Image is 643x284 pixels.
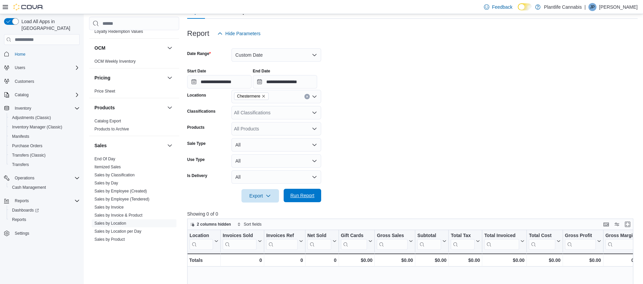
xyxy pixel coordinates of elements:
[12,104,34,112] button: Inventory
[19,18,80,32] span: Load All Apps in [GEOGRAPHIC_DATA]
[94,29,143,34] a: Loyalty Redemption Values
[7,141,82,151] button: Purchase Orders
[312,94,317,99] button: Open list of options
[231,154,321,168] button: All
[189,256,218,264] div: Totals
[312,110,317,115] button: Open list of options
[341,233,367,250] div: Gift Card Sales
[9,123,65,131] a: Inventory Manager (Classic)
[12,185,46,190] span: Cash Management
[417,233,441,250] div: Subtotal
[94,181,118,185] a: Sales by Day
[197,222,231,227] span: 2 columns hidden
[94,126,129,132] span: Products to Archive
[624,220,632,228] button: Enter fullscreen
[225,30,261,37] span: Hide Parameters
[12,162,29,167] span: Transfers
[451,233,475,239] div: Total Tax
[9,216,29,224] a: Reports
[9,206,42,214] a: Dashboards
[94,229,141,234] span: Sales by Location per Day
[94,89,115,94] a: Price Sheet
[307,233,331,239] div: Net Sold
[12,208,39,213] span: Dashboards
[253,68,270,74] label: End Date
[15,231,29,236] span: Settings
[166,104,174,112] button: Products
[9,132,80,140] span: Manifests
[7,113,82,122] button: Adjustments (Classic)
[94,221,126,226] span: Sales by Location
[377,256,413,264] div: $0.00
[187,211,638,217] p: Showing 0 of 0
[223,233,262,250] button: Invoices Sold
[605,233,639,250] div: Gross Margin
[94,197,149,202] a: Sales by Employee (Tendered)
[166,141,174,150] button: Sales
[187,68,206,74] label: Start Date
[9,183,49,191] a: Cash Management
[231,48,321,62] button: Custom Date
[12,229,80,237] span: Settings
[492,4,512,10] span: Feedback
[12,64,80,72] span: Users
[584,3,586,11] p: |
[187,93,206,98] label: Locations
[94,221,126,226] a: Sales by Location
[12,134,29,139] span: Manifests
[234,93,269,100] span: Chestermere
[1,173,82,183] button: Operations
[7,160,82,169] button: Transfers
[1,196,82,206] button: Reports
[223,233,257,239] div: Invoices Sold
[94,164,121,170] span: Itemized Sales
[544,3,582,11] p: Plantlife Cannabis
[94,229,141,234] a: Sales by Location per Day
[605,233,639,239] div: Gross Margin
[12,91,31,99] button: Catalog
[94,157,115,161] a: End Of Day
[89,57,179,68] div: OCM
[9,132,32,140] a: Manifests
[94,188,147,194] span: Sales by Employee (Created)
[417,233,441,239] div: Subtotal
[1,63,82,72] button: Users
[94,119,121,123] a: Catalog Export
[1,104,82,113] button: Inventory
[94,196,149,202] span: Sales by Employee (Tendered)
[89,117,179,136] div: Products
[94,213,142,218] a: Sales by Invoice & Product
[94,104,115,111] h3: Products
[529,233,555,239] div: Total Cost
[94,237,125,242] a: Sales by Product
[9,216,80,224] span: Reports
[565,256,601,264] div: $0.00
[245,189,275,203] span: Export
[187,125,205,130] label: Products
[7,206,82,215] a: Dashboards
[15,65,25,70] span: Users
[13,4,44,10] img: Cova
[529,233,555,250] div: Total Cost
[451,233,480,250] button: Total Tax
[312,126,317,131] button: Open list of options
[89,155,179,270] div: Sales
[284,189,321,202] button: Run Report
[590,3,595,11] span: JP
[9,206,80,214] span: Dashboards
[9,151,48,159] a: Transfers (Classic)
[15,175,34,181] span: Operations
[7,122,82,132] button: Inventory Manager (Classic)
[12,229,32,237] a: Settings
[481,0,515,14] a: Feedback
[262,94,266,98] button: Remove Chestermere from selection in this group
[94,118,121,124] span: Catalog Export
[484,256,524,264] div: $0.00
[190,233,213,239] div: Location
[166,74,174,82] button: Pricing
[565,233,596,250] div: Gross Profit
[12,91,80,99] span: Catalog
[290,192,314,199] span: Run Report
